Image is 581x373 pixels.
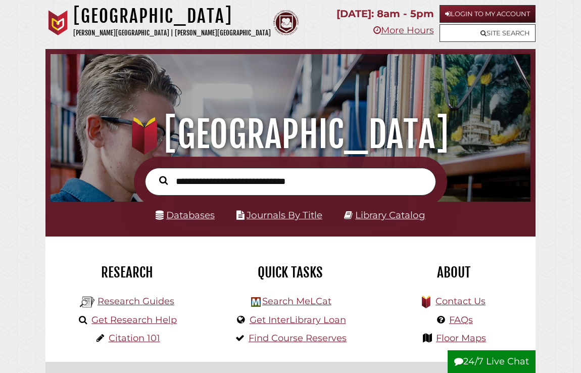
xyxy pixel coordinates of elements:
img: Calvin University [45,10,71,35]
a: Get Research Help [91,314,177,325]
img: Hekman Library Logo [80,295,95,310]
p: [DATE]: 8am - 5pm [336,5,434,23]
a: Contact Us [435,296,486,307]
a: Research Guides [98,296,174,307]
a: Citation 101 [109,333,160,344]
img: Hekman Library Logo [251,297,261,307]
a: Journals By Title [247,209,322,221]
a: Search MeLCat [262,296,331,307]
a: Get InterLibrary Loan [250,314,346,325]
a: Find Course Reserves [249,333,347,344]
a: Library Catalog [355,209,425,221]
p: [PERSON_NAME][GEOGRAPHIC_DATA] | [PERSON_NAME][GEOGRAPHIC_DATA] [73,27,271,39]
i: Search [159,176,168,185]
img: Calvin Theological Seminary [273,10,299,35]
a: Databases [156,209,215,221]
a: Login to My Account [440,5,536,23]
h2: Research [53,264,201,281]
h1: [GEOGRAPHIC_DATA] [59,112,522,157]
h1: [GEOGRAPHIC_DATA] [73,5,271,27]
button: Search [154,174,173,187]
h2: Quick Tasks [216,264,364,281]
a: FAQs [449,314,473,325]
a: Site Search [440,24,536,42]
a: More Hours [373,25,434,36]
h2: About [380,264,528,281]
a: Floor Maps [436,333,486,344]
